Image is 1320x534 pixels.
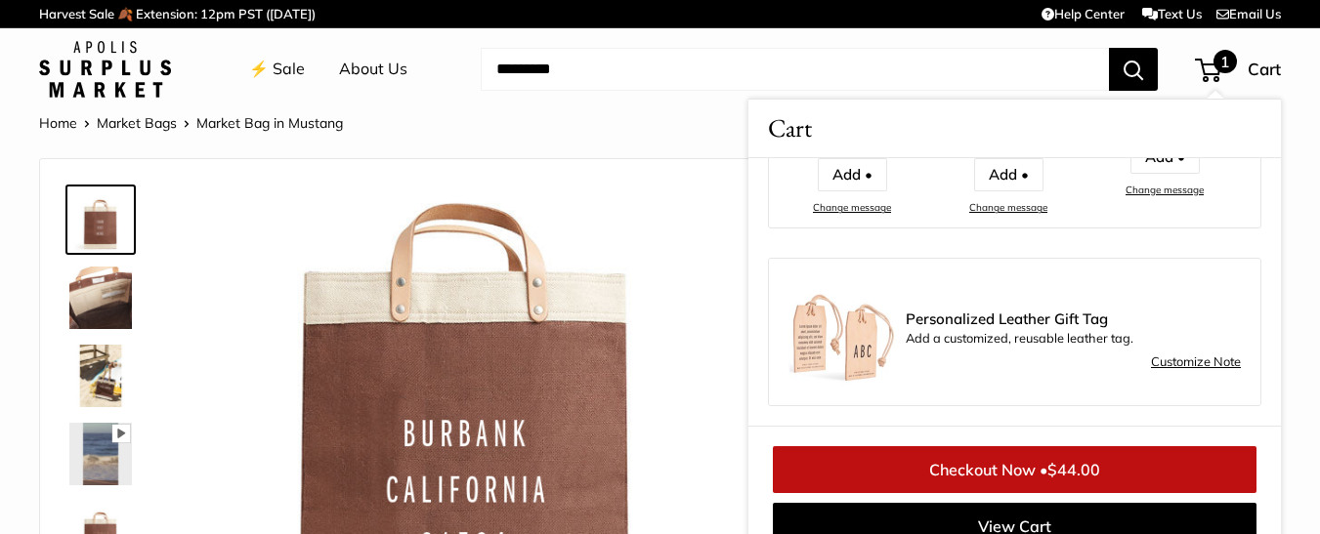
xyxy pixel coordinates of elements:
[906,311,1241,327] span: Personalized Leather Gift Tag
[69,267,132,329] img: Market Bag in Mustang
[1126,184,1204,196] a: Change message
[1047,460,1100,479] span: $44.00
[69,188,132,251] img: Market Bag in Mustang
[1216,6,1281,21] a: Email Us
[39,110,343,136] nav: Breadcrumb
[1142,6,1202,21] a: Text Us
[196,114,343,132] span: Market Bag in Mustang
[788,278,896,386] img: Luggage Tag
[69,345,132,407] img: Market Bag in Mustang
[1130,141,1200,174] a: Add •
[69,423,132,485] img: Market Bag in Mustang
[39,114,77,132] a: Home
[1248,59,1281,79] span: Cart
[818,158,887,191] a: Add •
[1214,50,1237,73] span: 1
[39,41,171,98] img: Apolis: Surplus Market
[339,55,407,84] a: About Us
[65,419,136,489] a: Market Bag in Mustang
[773,446,1256,493] a: Checkout Now •$44.00
[65,263,136,333] a: Market Bag in Mustang
[249,55,305,84] a: ⚡️ Sale
[768,109,812,147] span: Cart
[1109,48,1158,91] button: Search
[1042,6,1125,21] a: Help Center
[1151,350,1241,374] a: Customize Note
[906,311,1241,350] div: Add a customized, reusable leather tag.
[65,341,136,411] a: Market Bag in Mustang
[65,185,136,255] a: Market Bag in Mustang
[1197,54,1281,85] a: 1 Cart
[974,158,1043,191] a: Add •
[481,48,1109,91] input: Search...
[969,201,1047,214] a: Change message
[97,114,177,132] a: Market Bags
[813,201,891,214] a: Change message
